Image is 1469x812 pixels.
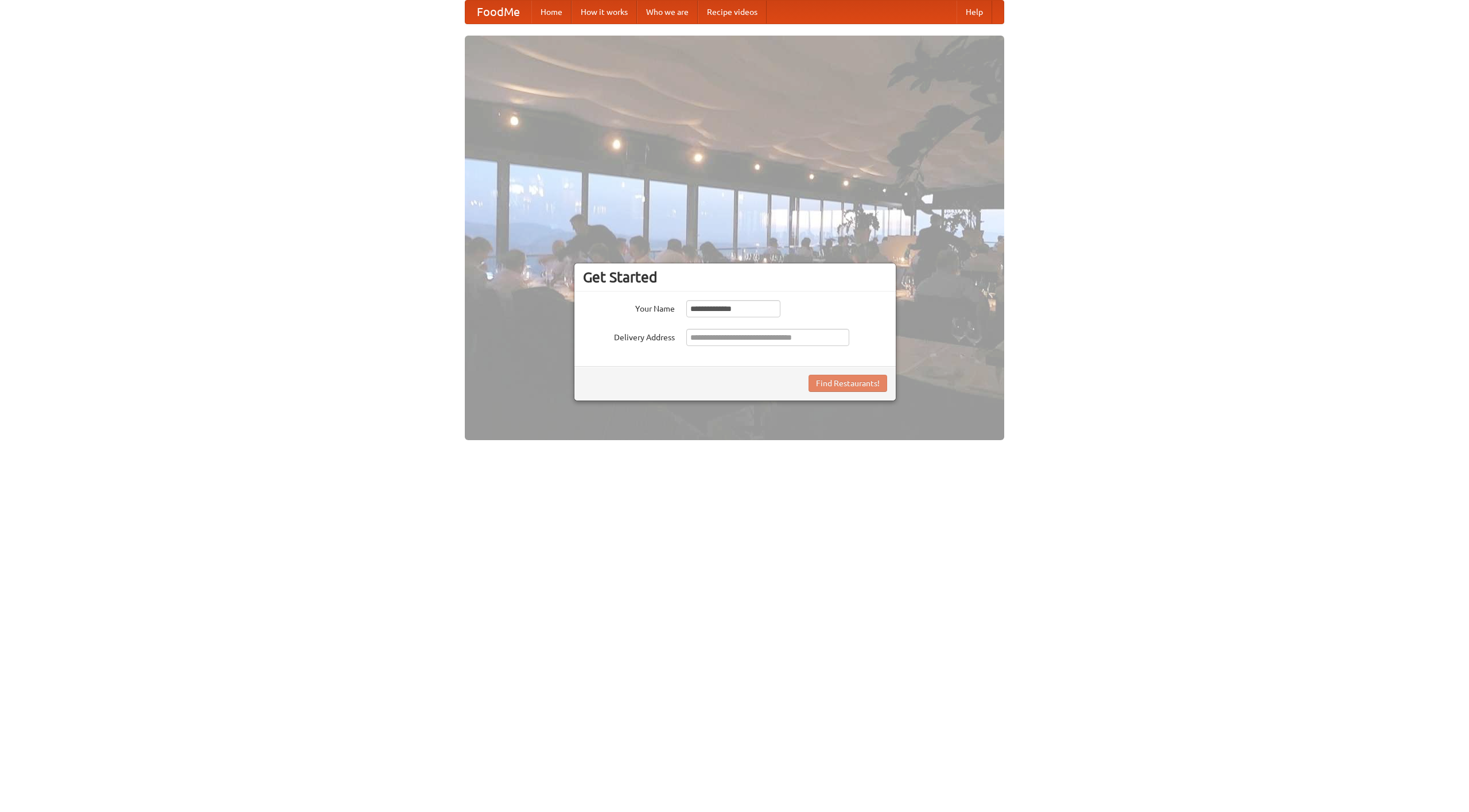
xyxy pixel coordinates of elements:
a: FoodMe [465,1,531,24]
a: How it works [572,1,637,24]
label: Delivery Address [583,329,675,343]
h3: Get Started [583,269,887,286]
a: Who we are [637,1,698,24]
a: Help [957,1,992,24]
a: Recipe videos [698,1,767,24]
button: Find Restaurants! [809,375,887,392]
label: Your Name [583,300,675,314]
a: Home [531,1,572,24]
